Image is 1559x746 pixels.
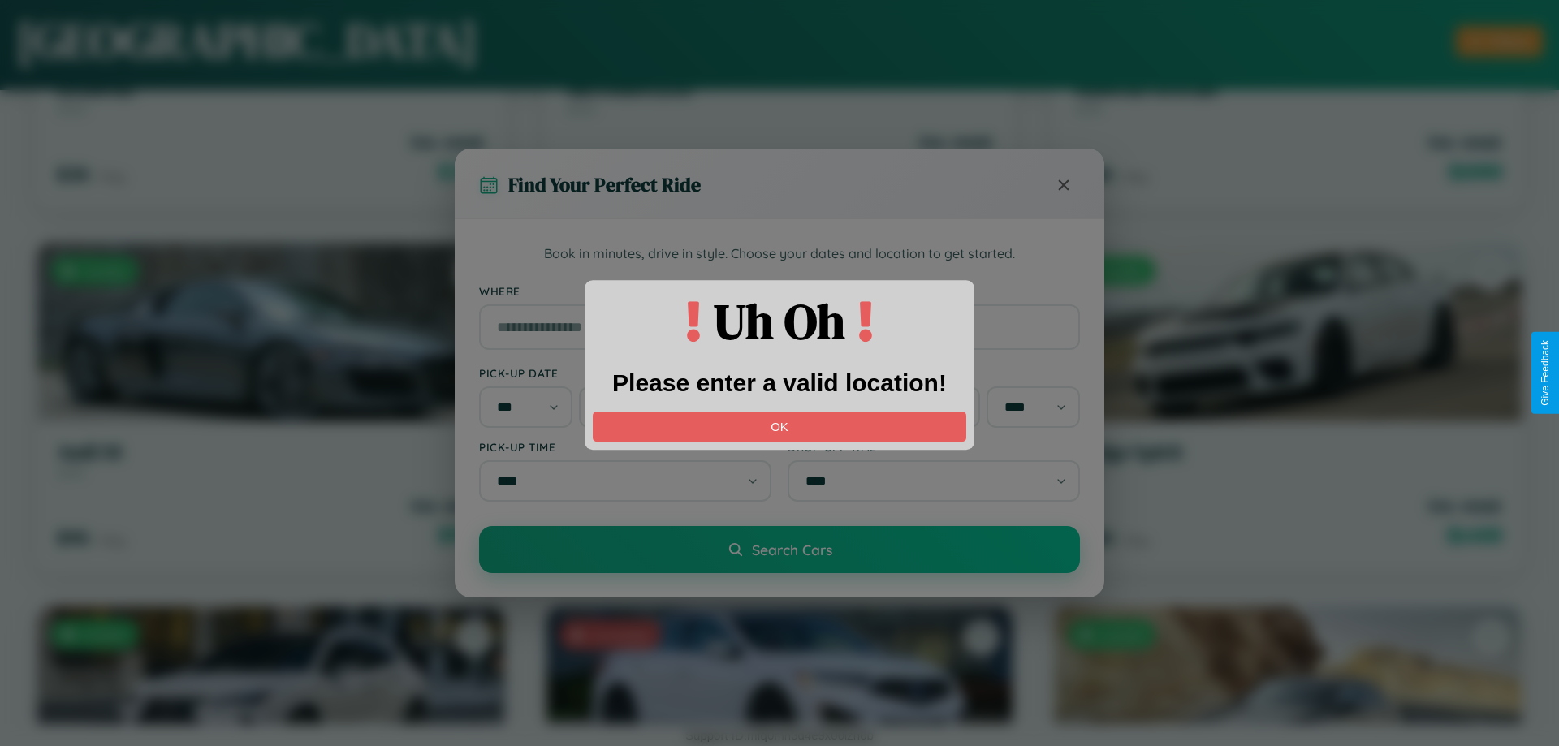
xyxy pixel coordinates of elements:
label: Drop-off Date [788,366,1080,380]
span: Search Cars [752,541,832,558]
label: Pick-up Time [479,440,771,454]
label: Drop-off Time [788,440,1080,454]
label: Where [479,284,1080,298]
label: Pick-up Date [479,366,771,380]
p: Book in minutes, drive in style. Choose your dates and location to get started. [479,244,1080,265]
h3: Find Your Perfect Ride [508,171,701,198]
